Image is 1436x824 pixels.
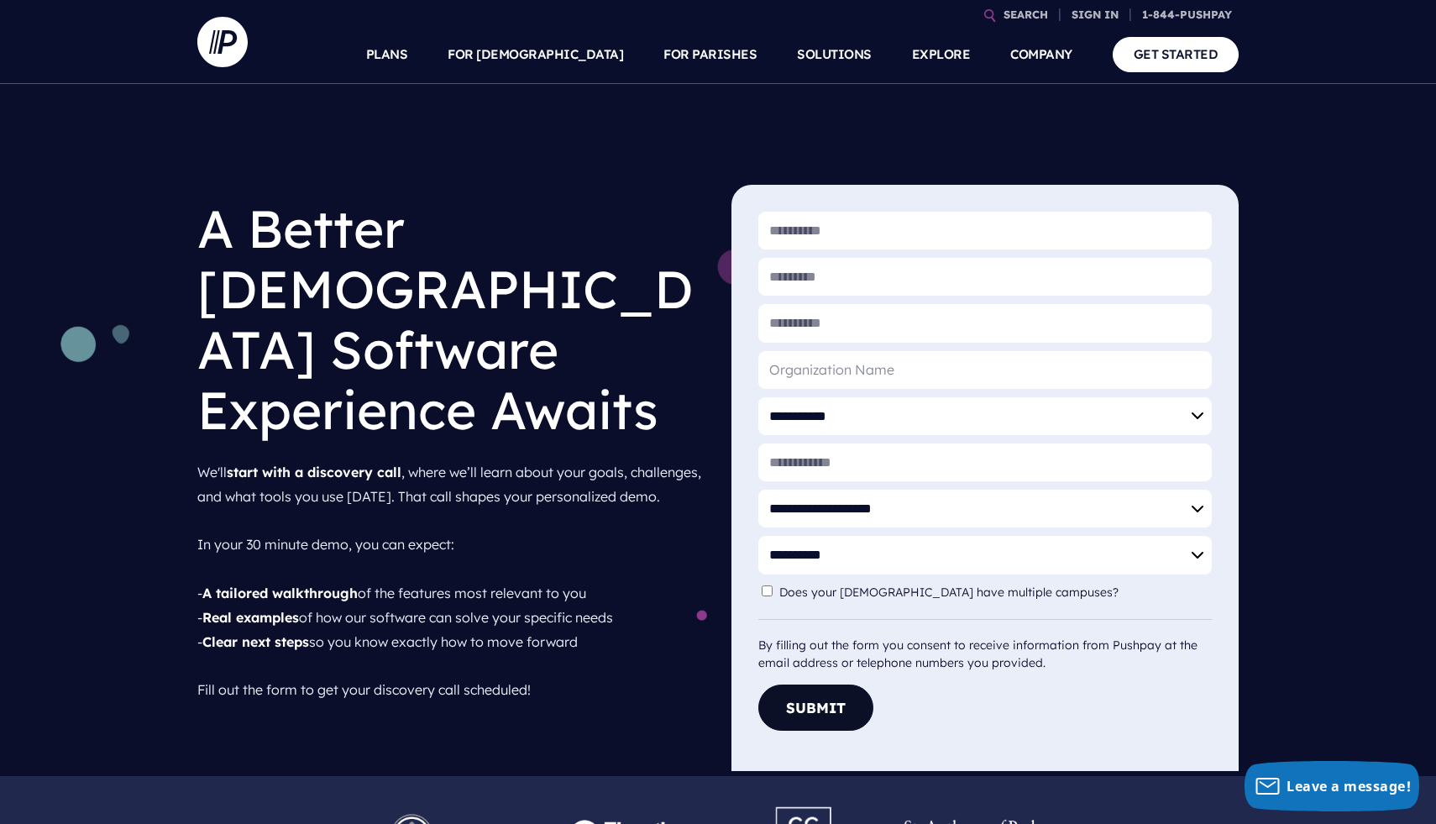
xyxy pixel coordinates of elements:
a: EXPLORE [912,25,971,84]
strong: A tailored walkthrough [202,585,358,601]
a: FOR PARISHES [663,25,757,84]
a: FOR [DEMOGRAPHIC_DATA] [448,25,623,84]
strong: Real examples [202,609,299,626]
picture: Pushpay_Logo__Elevation [544,804,718,821]
picture: Pushpay_Logo__StAnthony [892,804,1066,821]
label: Does your [DEMOGRAPHIC_DATA] have multiple campuses? [779,585,1127,600]
input: Organization Name [758,351,1212,389]
picture: Pushpay_Logo__CCM [744,796,865,813]
div: By filling out the form you consent to receive information from Pushpay at the email address or t... [758,619,1212,672]
strong: start with a discovery call [227,464,401,480]
button: Leave a message! [1245,761,1419,811]
p: We'll , where we’ll learn about your goals, challenges, and what tools you use [DATE]. That call ... [197,454,705,709]
h1: A Better [DEMOGRAPHIC_DATA] Software Experience Awaits [197,185,705,454]
a: COMPANY [1010,25,1072,84]
strong: Clear next steps [202,633,309,650]
button: Submit [758,685,873,731]
a: GET STARTED [1113,37,1239,71]
picture: Pushpay_Logo__NorthPoint [371,804,545,821]
a: PLANS [366,25,408,84]
span: Leave a message! [1287,777,1411,795]
a: SOLUTIONS [797,25,872,84]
